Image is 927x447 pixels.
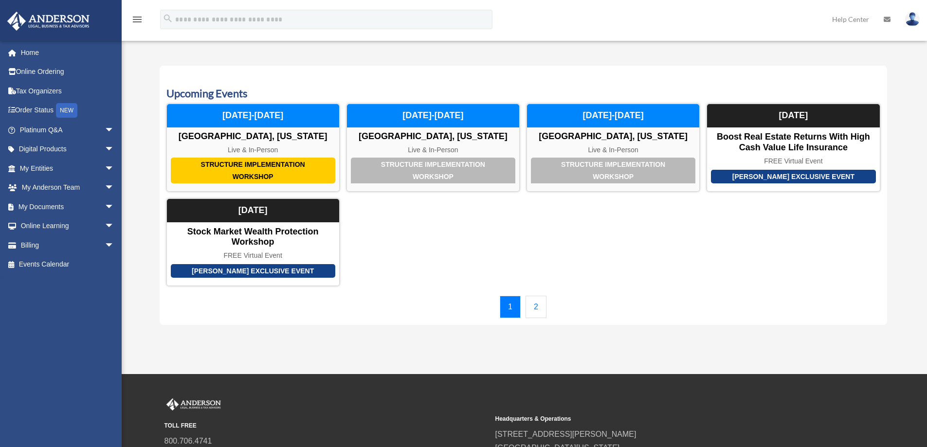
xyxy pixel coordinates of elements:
[7,255,124,274] a: Events Calendar
[171,264,335,278] div: [PERSON_NAME] Exclusive Event
[7,120,129,140] a: Platinum Q&Aarrow_drop_down
[531,158,695,183] div: Structure Implementation Workshop
[105,120,124,140] span: arrow_drop_down
[7,43,129,62] a: Home
[171,158,335,183] div: Structure Implementation Workshop
[351,158,515,183] div: Structure Implementation Workshop
[166,86,880,101] h3: Upcoming Events
[4,12,92,31] img: Anderson Advisors Platinum Portal
[105,159,124,179] span: arrow_drop_down
[346,104,520,192] a: Structure Implementation Workshop [GEOGRAPHIC_DATA], [US_STATE] Live & In-Person [DATE]-[DATE]
[7,235,129,255] a: Billingarrow_drop_down
[105,216,124,236] span: arrow_drop_down
[7,178,129,197] a: My Anderson Teamarrow_drop_down
[7,159,129,178] a: My Entitiesarrow_drop_down
[105,178,124,198] span: arrow_drop_down
[166,198,340,286] a: [PERSON_NAME] Exclusive Event Stock Market Wealth Protection Workshop FREE Virtual Event [DATE]
[527,146,699,154] div: Live & In-Person
[7,140,129,159] a: Digital Productsarrow_drop_down
[707,132,879,153] div: Boost Real Estate Returns with High Cash Value Life Insurance
[167,199,339,222] div: [DATE]
[527,131,699,142] div: [GEOGRAPHIC_DATA], [US_STATE]
[905,12,920,26] img: User Pic
[527,104,699,127] div: [DATE]-[DATE]
[347,131,519,142] div: [GEOGRAPHIC_DATA], [US_STATE]
[56,103,77,118] div: NEW
[7,81,129,101] a: Tax Organizers
[167,251,339,260] div: FREE Virtual Event
[711,170,875,184] div: [PERSON_NAME] Exclusive Event
[347,146,519,154] div: Live & In-Person
[105,197,124,217] span: arrow_drop_down
[347,104,519,127] div: [DATE]-[DATE]
[707,157,879,165] div: FREE Virtual Event
[105,140,124,160] span: arrow_drop_down
[167,146,339,154] div: Live & In-Person
[500,296,521,318] a: 1
[495,430,636,438] a: [STREET_ADDRESS][PERSON_NAME]
[7,101,129,121] a: Order StatusNEW
[7,62,129,82] a: Online Ordering
[131,17,143,25] a: menu
[495,414,819,424] small: Headquarters & Operations
[707,104,879,127] div: [DATE]
[164,421,489,431] small: TOLL FREE
[163,13,173,24] i: search
[166,104,340,192] a: Structure Implementation Workshop [GEOGRAPHIC_DATA], [US_STATE] Live & In-Person [DATE]-[DATE]
[164,437,212,445] a: 800.706.4741
[167,104,339,127] div: [DATE]-[DATE]
[7,197,129,216] a: My Documentsarrow_drop_down
[167,227,339,248] div: Stock Market Wealth Protection Workshop
[7,216,129,236] a: Online Learningarrow_drop_down
[131,14,143,25] i: menu
[105,235,124,255] span: arrow_drop_down
[167,131,339,142] div: [GEOGRAPHIC_DATA], [US_STATE]
[164,398,223,411] img: Anderson Advisors Platinum Portal
[526,296,546,318] a: 2
[707,104,880,192] a: [PERSON_NAME] Exclusive Event Boost Real Estate Returns with High Cash Value Life Insurance FREE ...
[527,104,700,192] a: Structure Implementation Workshop [GEOGRAPHIC_DATA], [US_STATE] Live & In-Person [DATE]-[DATE]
